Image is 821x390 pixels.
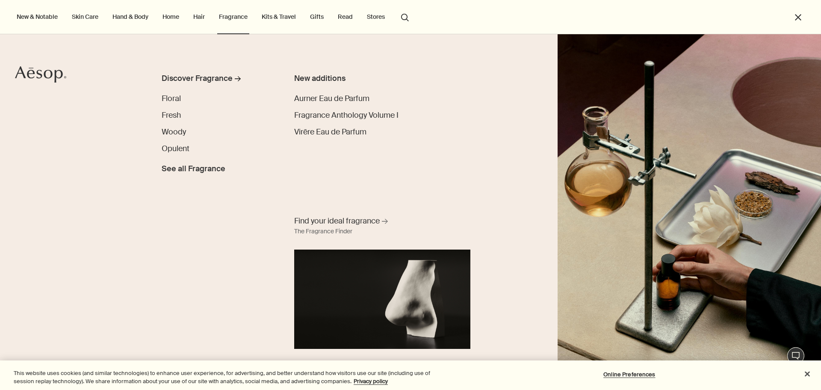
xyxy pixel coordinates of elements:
button: Online Preferences, Opens the preference center dialog [602,366,656,383]
span: See all Fragrance [162,163,225,175]
button: New & Notable [15,11,59,22]
span: Fresh [162,110,181,120]
div: Discover Fragrance [162,73,233,84]
a: Kits & Travel [260,11,298,22]
a: More information about your privacy, opens in a new tab [354,378,388,385]
a: Gifts [308,11,325,22]
button: Open search [397,9,413,25]
a: Fresh [162,110,181,121]
button: Live Assistance [787,347,804,364]
span: Woody [162,127,186,137]
a: Skin Care [70,11,100,22]
a: Fragrance Anthology Volume I [294,110,399,121]
span: Virēre Eau de Parfum [294,127,366,137]
a: Home [161,11,181,22]
a: Aurner Eau de Parfum [294,93,369,104]
svg: Aesop [15,66,66,83]
a: Woody [162,126,186,138]
a: Hair [192,11,207,22]
span: Aurner Eau de Parfum [294,93,369,104]
button: Close the Menu [793,12,803,22]
div: This website uses cookies (and similar technologies) to enhance user experience, for advertising,... [14,369,452,386]
span: Opulent [162,143,189,154]
a: Discover Fragrance [162,73,270,88]
span: Find your ideal fragrance [294,216,380,226]
a: Read [336,11,354,22]
a: Aesop [15,66,66,85]
button: Close [798,365,817,384]
span: Fragrance Anthology Volume I [294,110,399,120]
button: Stores [365,11,387,22]
a: Find your ideal fragrance The Fragrance FinderA nose sculpture placed in front of black background [292,214,473,349]
span: Floral [162,93,181,104]
a: Fragrance [217,11,249,22]
img: Plaster sculptures of noses resting on stone podiums and a wooden ladder. [558,34,821,390]
a: See all Fragrance [162,160,225,175]
a: Hand & Body [111,11,150,22]
a: Opulent [162,143,189,155]
div: New additions [294,73,426,84]
a: Floral [162,93,181,104]
div: The Fragrance Finder [294,226,352,237]
a: Virēre Eau de Parfum [294,126,366,138]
